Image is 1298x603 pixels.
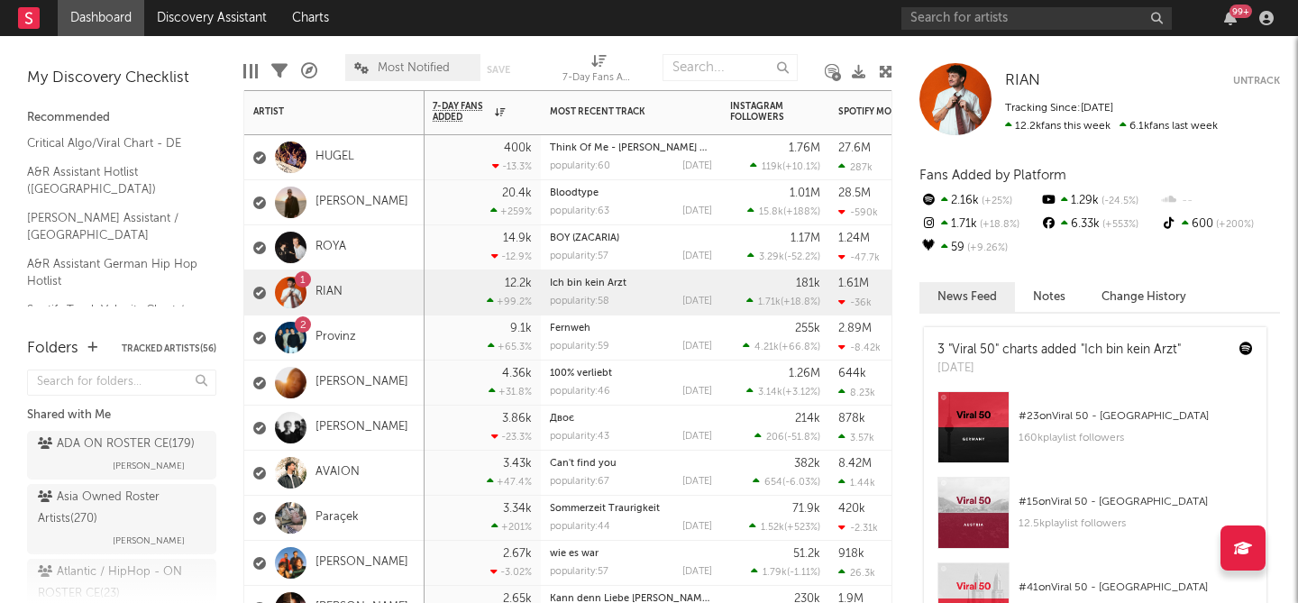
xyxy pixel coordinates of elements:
[787,252,818,262] span: -52.2 %
[505,278,532,289] div: 12.2k
[1005,72,1040,90] a: RIAN
[791,233,820,244] div: 1.17M
[550,233,619,243] a: BOY (ZACARIA)
[491,521,532,533] div: +201 %
[253,106,388,117] div: Artist
[790,187,820,199] div: 1.01M
[502,368,532,379] div: 4.36k
[919,189,1039,213] div: 2.16k
[766,433,784,443] span: 206
[492,160,532,172] div: -13.3 %
[27,133,198,153] a: Critical Algo/Viral Chart - DE
[901,7,1172,30] input: Search for artists
[1019,427,1253,449] div: 160k playlist followers
[747,251,820,262] div: ( )
[113,455,185,477] span: [PERSON_NAME]
[315,375,408,390] a: [PERSON_NAME]
[762,162,782,172] span: 119k
[301,45,317,97] div: A&R Pipeline
[682,477,712,487] div: [DATE]
[937,360,1181,378] div: [DATE]
[27,300,198,337] a: Spotify Track Velocity Chart / DE
[795,413,820,425] div: 214k
[550,567,608,577] div: popularity: 57
[315,420,408,435] a: [PERSON_NAME]
[782,343,818,352] span: +66.8 %
[550,414,574,424] a: Двоє
[315,150,354,165] a: HUGEL
[1005,103,1113,114] span: Tracking Since: [DATE]
[1005,121,1111,132] span: 12.2k fans this week
[838,206,878,218] div: -590k
[550,369,712,379] div: 100% verliebt
[747,206,820,217] div: ( )
[271,45,288,97] div: Filters
[550,188,712,198] div: Bloodtype
[838,432,874,443] div: 3.57k
[550,432,609,442] div: popularity: 43
[550,188,599,198] a: Bloodtype
[550,459,712,469] div: Can't find you
[1015,282,1083,312] button: Notes
[682,206,712,216] div: [DATE]
[27,208,198,245] a: [PERSON_NAME] Assistant / [GEOGRAPHIC_DATA]
[1100,220,1138,230] span: +553 %
[763,568,787,578] span: 1.79k
[550,324,712,333] div: Fernweh
[838,387,875,398] div: 8.23k
[790,568,818,578] span: -1.11 %
[979,196,1012,206] span: +25 %
[122,344,216,353] button: Tracked Artists(56)
[794,458,820,470] div: 382k
[838,548,864,560] div: 918k
[490,206,532,217] div: +259 %
[27,162,198,199] a: A&R Assistant Hotlist ([GEOGRAPHIC_DATA])
[919,282,1015,312] button: News Feed
[550,522,610,532] div: popularity: 44
[503,503,532,515] div: 3.34k
[27,68,216,89] div: My Discovery Checklist
[937,341,1181,360] div: 3 "Viral 50" charts added
[924,391,1266,477] a: #23onViral 50 - [GEOGRAPHIC_DATA]160kplaylist followers
[786,207,818,217] span: +188 %
[550,297,609,306] div: popularity: 58
[550,387,610,397] div: popularity: 46
[1099,196,1138,206] span: -24.5 %
[550,106,685,117] div: Most Recent Track
[490,566,532,578] div: -3.02 %
[1233,72,1280,90] button: Untrack
[743,341,820,352] div: ( )
[1081,343,1181,356] a: "Ich bin kein Arzt"
[1213,220,1254,230] span: +200 %
[1005,73,1040,88] span: RIAN
[682,161,712,171] div: [DATE]
[502,413,532,425] div: 3.86k
[793,548,820,560] div: 51.2k
[315,285,343,300] a: RIAN
[550,504,712,514] div: Sommerzeit Traurigkeit
[491,251,532,262] div: -12.9 %
[792,503,820,515] div: 71.9k
[761,523,784,533] span: 1.52k
[1019,491,1253,513] div: # 15 on Viral 50 - [GEOGRAPHIC_DATA]
[838,522,878,534] div: -2.31k
[1019,577,1253,598] div: # 41 on Viral 50 - [GEOGRAPHIC_DATA]
[550,143,728,153] a: Think Of Me - [PERSON_NAME] Remix
[759,207,783,217] span: 15.8k
[503,458,532,470] div: 3.43k
[315,555,408,571] a: [PERSON_NAME]
[491,431,532,443] div: -23.3 %
[562,68,635,89] div: 7-Day Fans Added (7-Day Fans Added)
[754,431,820,443] div: ( )
[503,233,532,244] div: 14.9k
[746,296,820,307] div: ( )
[838,567,875,579] div: 26.3k
[838,368,866,379] div: 644k
[838,458,872,470] div: 8.42M
[27,405,216,426] div: Shared with Me
[682,387,712,397] div: [DATE]
[38,434,195,455] div: ADA ON ROSTER CE ( 179 )
[1160,189,1280,213] div: --
[838,233,870,244] div: 1.24M
[550,251,608,261] div: popularity: 57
